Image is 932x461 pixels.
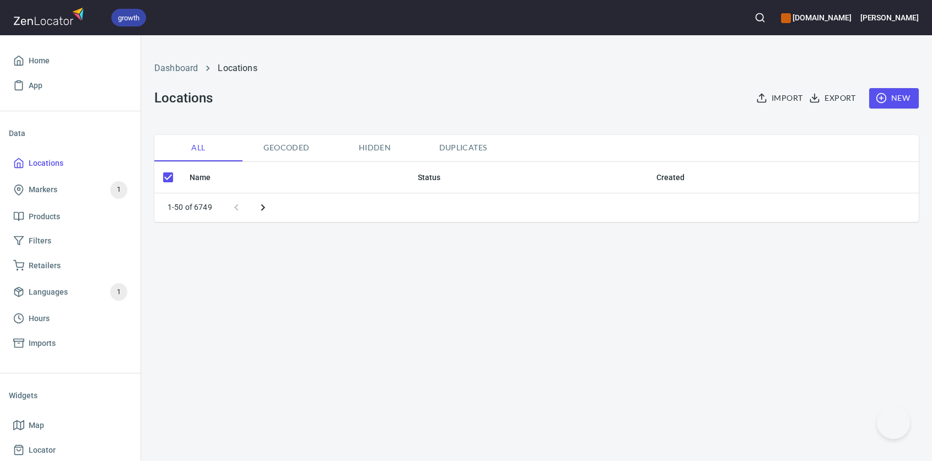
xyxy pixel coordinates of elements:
[748,6,772,30] button: Search
[9,278,132,306] a: Languages1
[9,151,132,176] a: Locations
[29,285,68,299] span: Languages
[111,12,146,24] span: growth
[9,120,132,147] li: Data
[154,62,919,75] nav: breadcrumb
[111,9,146,26] div: growth
[29,54,50,68] span: Home
[161,141,236,155] span: All
[860,6,919,30] button: [PERSON_NAME]
[154,63,198,73] a: Dashboard
[860,12,919,24] h6: [PERSON_NAME]
[869,88,919,109] button: New
[754,88,807,109] button: Import
[648,162,919,193] th: Created
[409,162,648,193] th: Status
[337,141,412,155] span: Hidden
[781,12,851,24] h6: [DOMAIN_NAME]
[110,286,127,299] span: 1
[9,382,132,409] li: Widgets
[758,91,802,105] span: Import
[781,13,791,23] button: color-CE600E
[9,306,132,331] a: Hours
[29,337,56,350] span: Imports
[9,331,132,356] a: Imports
[877,406,910,439] iframe: Help Scout Beacon - Open
[110,183,127,196] span: 1
[250,194,276,221] button: Next page
[218,63,257,73] a: Locations
[181,162,409,193] th: Name
[9,48,132,73] a: Home
[13,4,87,28] img: zenlocator
[29,183,57,197] span: Markers
[29,443,56,457] span: Locator
[807,88,860,109] button: Export
[29,234,51,248] span: Filters
[168,202,212,213] p: 1-50 of 6749
[425,141,500,155] span: Duplicates
[781,6,851,30] div: Manage your apps
[878,91,910,105] span: New
[249,141,324,155] span: Geocoded
[29,210,60,224] span: Products
[29,419,44,432] span: Map
[811,91,855,105] span: Export
[9,413,132,438] a: Map
[29,259,61,273] span: Retailers
[29,156,63,170] span: Locations
[29,79,42,93] span: App
[9,176,132,204] a: Markers1
[9,229,132,253] a: Filters
[9,253,132,278] a: Retailers
[154,90,212,106] h3: Locations
[29,312,50,326] span: Hours
[9,73,132,98] a: App
[9,204,132,229] a: Products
